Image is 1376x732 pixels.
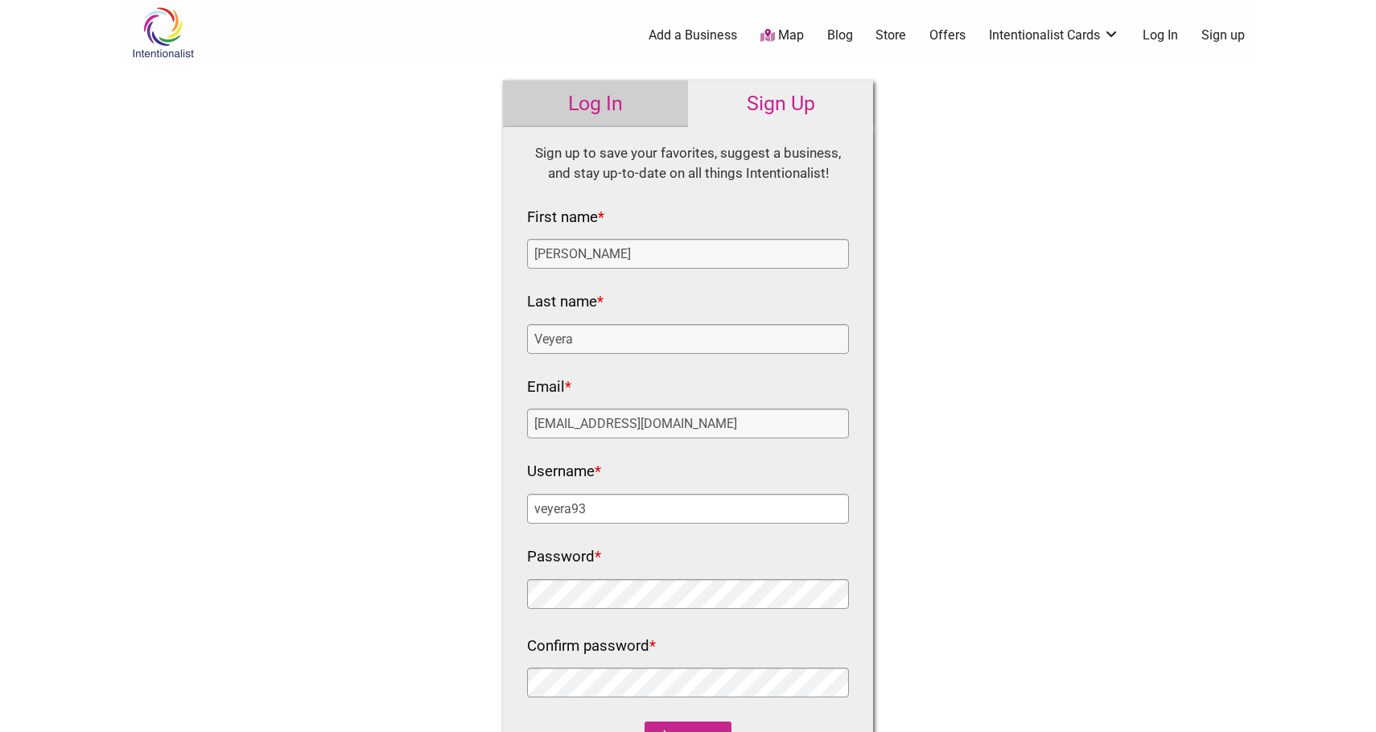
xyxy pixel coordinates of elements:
a: Add a Business [649,27,737,44]
a: Store [875,27,906,44]
label: Confirm password [527,633,656,660]
img: Intentionalist [125,6,201,59]
a: Log In [1143,27,1178,44]
label: Password [527,544,601,571]
a: Sign up [1201,27,1245,44]
label: Email [527,374,571,401]
a: Sign Up [688,80,873,127]
label: Username [527,459,601,486]
label: First name [527,204,604,232]
a: Intentionalist Cards [989,27,1119,44]
a: Offers [929,27,966,44]
a: Blog [827,27,853,44]
a: Log In [503,80,688,127]
div: Sign up to save your favorites, suggest a business, and stay up-to-date on all things Intentional... [527,143,849,184]
a: Map [760,27,804,45]
label: Last name [527,289,604,316]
